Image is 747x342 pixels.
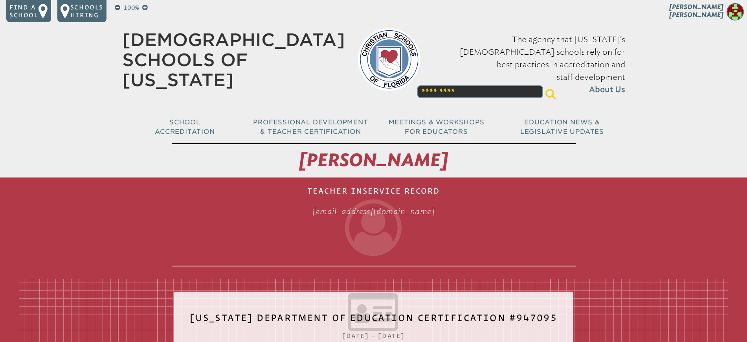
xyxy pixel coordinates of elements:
[122,30,345,90] a: [DEMOGRAPHIC_DATA] Schools of [US_STATE]
[669,3,723,18] span: [PERSON_NAME] [PERSON_NAME]
[589,83,625,96] span: About Us
[727,3,744,20] img: cf31d8c9efb7104b701f410b954ddb30
[70,3,103,19] p: Schools Hiring
[358,28,420,91] img: csf-logo-web-colors.png
[155,118,215,135] span: School Accreditation
[299,150,448,171] span: [PERSON_NAME]
[342,332,405,339] span: [DATE] – [DATE]
[9,3,39,19] p: Find a school
[172,181,576,266] h1: Teacher Inservice Record
[520,118,604,135] span: Education News & Legislative Updates
[253,118,368,135] span: Professional Development & Teacher Certification
[389,118,485,135] span: Meetings & Workshops for Educators
[433,33,625,96] p: The agency that [US_STATE]’s [DEMOGRAPHIC_DATA] schools rely on for best practices in accreditati...
[122,3,141,13] p: 100%
[190,307,557,334] h2: [US_STATE] Department of Education Certification #947095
